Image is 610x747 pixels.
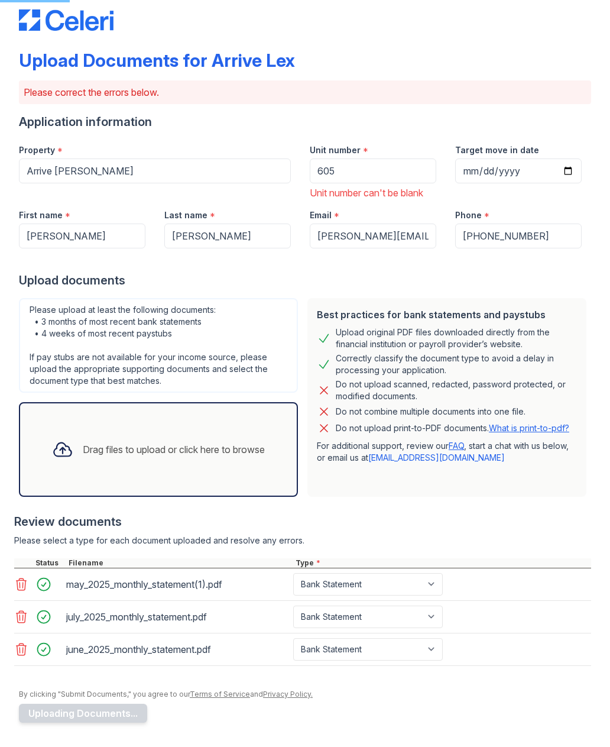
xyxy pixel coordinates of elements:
div: Correctly classify the document type to avoid a delay in processing your application. [336,353,577,377]
p: For additional support, review our , start a chat with us below, or email us at [317,441,577,464]
div: Please select a type for each document uploaded and resolve any errors. [14,535,591,547]
div: Drag files to upload or click here to browse [83,443,265,457]
label: First name [19,210,63,222]
a: Terms of Service [190,690,250,699]
div: Upload documents [19,273,591,289]
div: Please upload at least the following documents: • 3 months of most recent bank statements • 4 wee... [19,299,298,393]
a: What is print-to-pdf? [489,423,569,434]
div: Application information [19,114,591,131]
div: By clicking "Submit Documents," you agree to our and [19,690,591,700]
label: Unit number [310,145,361,157]
div: Upload original PDF files downloaded directly from the financial institution or payroll provider’... [336,327,577,351]
label: Email [310,210,332,222]
button: Uploading Documents... [19,704,147,723]
div: Upload Documents for Arrive Lex [19,50,295,72]
a: Privacy Policy. [263,690,313,699]
label: Property [19,145,55,157]
label: Last name [164,210,207,222]
p: Do not upload print-to-PDF documents. [336,423,569,435]
div: may_2025_monthly_statement(1).pdf [66,575,288,594]
label: Phone [455,210,482,222]
div: july_2025_monthly_statement.pdf [66,608,288,627]
div: Unit number can't be blank [310,186,436,201]
div: Review documents [14,514,591,531]
div: june_2025_monthly_statement.pdf [66,641,288,659]
a: FAQ [449,441,464,451]
label: Target move in date [455,145,539,157]
div: Best practices for bank statements and paystubs [317,308,577,322]
div: Type [293,559,591,568]
a: [EMAIL_ADDRESS][DOMAIN_NAME] [368,453,505,463]
div: Do not upload scanned, redacted, password protected, or modified documents. [336,379,577,403]
div: Status [33,559,66,568]
p: Please correct the errors below. [24,86,586,100]
div: Filename [66,559,293,568]
img: CE_Logo_Blue-a8612792a0a2168367f1c8372b55b34899dd931a85d93a1a3d3e32e68fde9ad4.png [19,10,113,31]
div: Do not combine multiple documents into one file. [336,405,525,419]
